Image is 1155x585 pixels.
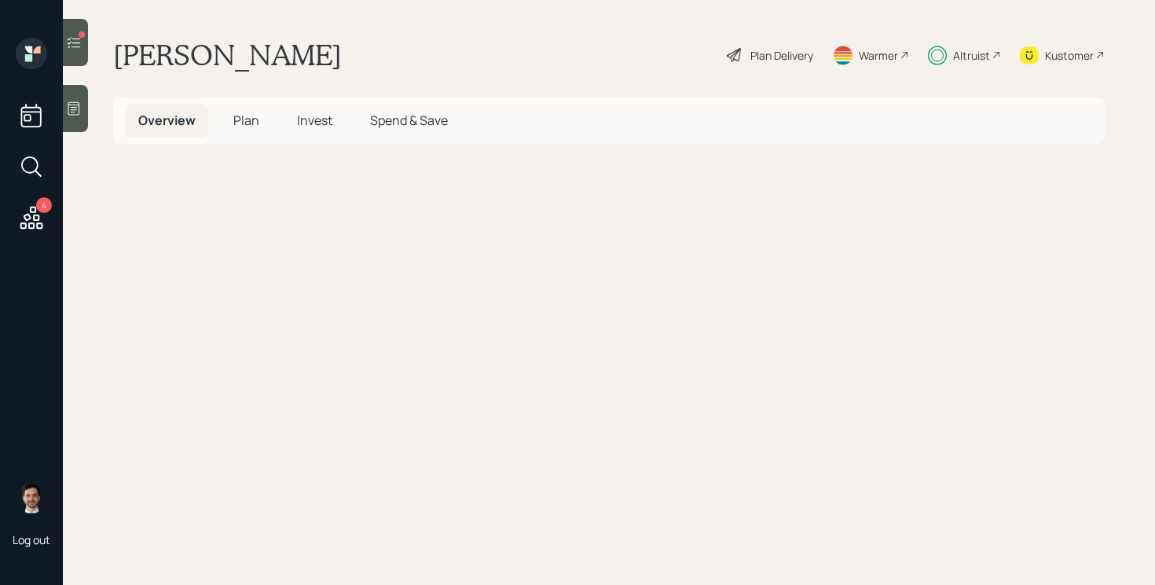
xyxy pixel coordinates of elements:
[1045,47,1094,64] div: Kustomer
[297,112,332,129] span: Invest
[113,38,342,72] h1: [PERSON_NAME]
[138,112,196,129] span: Overview
[750,47,813,64] div: Plan Delivery
[36,197,52,213] div: 4
[953,47,990,64] div: Altruist
[233,112,259,129] span: Plan
[859,47,898,64] div: Warmer
[13,532,50,547] div: Log out
[16,482,47,513] img: jonah-coleman-headshot.png
[370,112,448,129] span: Spend & Save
